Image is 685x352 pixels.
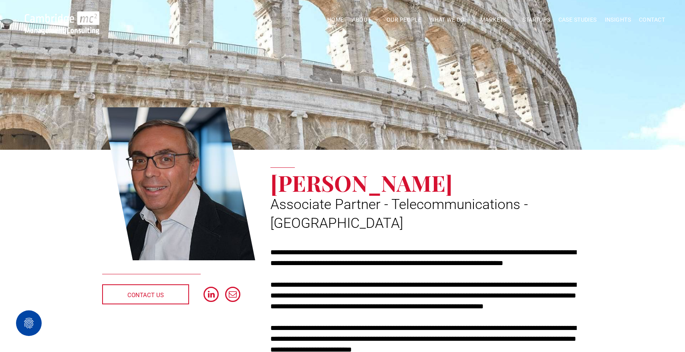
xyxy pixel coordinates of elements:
img: Go to Homepage [25,11,99,34]
a: linkedin [203,287,219,304]
span: [PERSON_NAME] [270,168,453,197]
a: Your Business Transformed | Cambridge Management Consulting [25,12,99,21]
a: email [225,287,240,304]
a: WHAT WE DO [425,14,476,26]
a: Alessandro Forcina | Cambridge Management Consulting [102,106,255,261]
a: OUR PEOPLE [383,14,425,26]
a: HOME [323,14,348,26]
a: STARTUPS [518,14,554,26]
a: MARKETS [476,14,518,26]
a: INSIGHTS [601,14,635,26]
span: CONTACT US [127,285,164,305]
a: CONTACT US [102,284,189,304]
a: CASE STUDIES [554,14,601,26]
a: ABOUT [348,14,383,26]
a: CONTACT [635,14,669,26]
span: Associate Partner - Telecommunications - [GEOGRAPHIC_DATA] [270,196,528,231]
